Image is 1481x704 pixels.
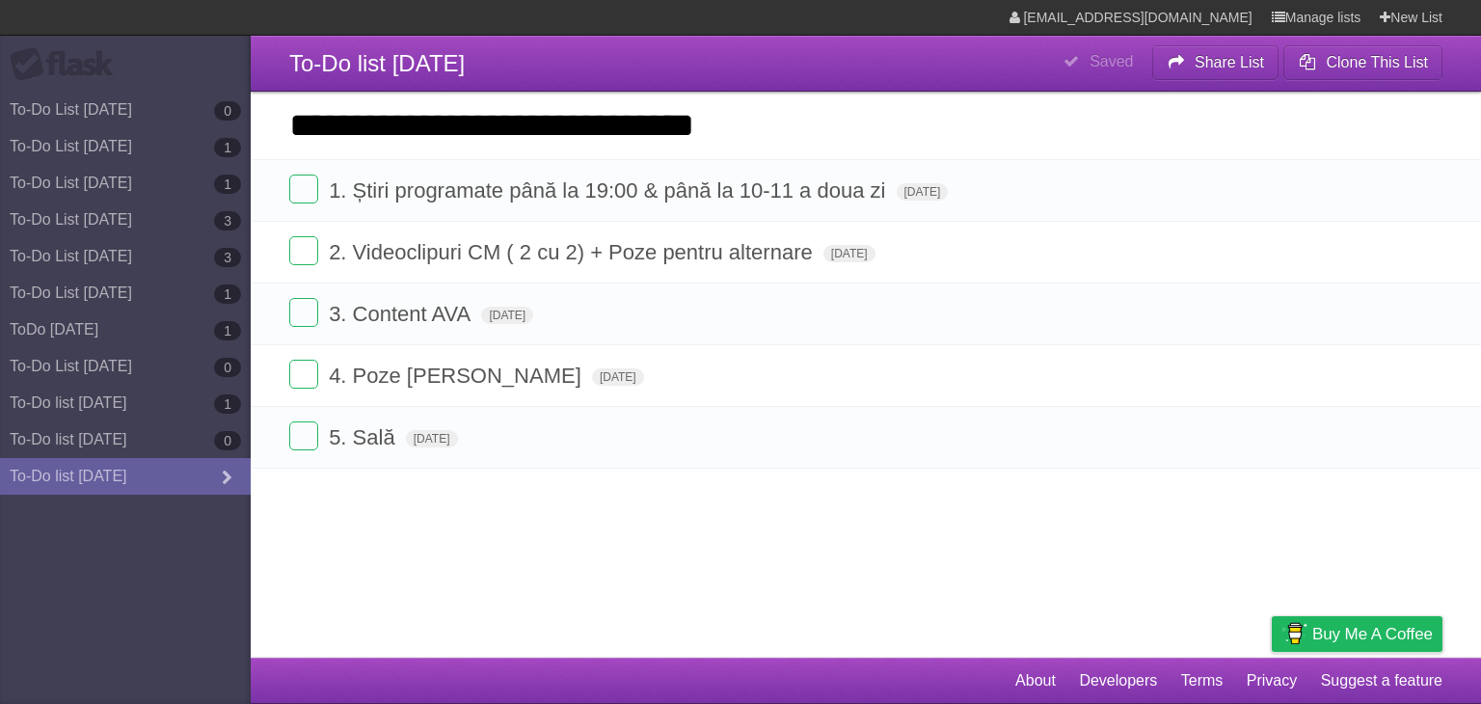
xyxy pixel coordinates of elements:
[897,183,949,201] span: [DATE]
[214,321,241,340] b: 1
[1079,663,1157,699] a: Developers
[214,138,241,157] b: 1
[214,358,241,377] b: 0
[592,368,644,386] span: [DATE]
[1281,617,1307,650] img: Buy me a coffee
[214,175,241,194] b: 1
[329,178,890,203] span: 1. Știri programate până la 19:00 & până la 10-11 a doua zi
[214,211,241,230] b: 3
[289,421,318,450] label: Done
[289,236,318,265] label: Done
[481,307,533,324] span: [DATE]
[329,240,818,264] span: 2. Videoclipuri CM ( 2 cu 2) + Poze pentru alternare
[1283,45,1442,80] button: Clone This List
[214,284,241,304] b: 1
[329,425,400,449] span: 5. Sală
[406,430,458,447] span: [DATE]
[1152,45,1279,80] button: Share List
[214,394,241,414] b: 1
[1247,663,1297,699] a: Privacy
[289,360,318,389] label: Done
[214,431,241,450] b: 0
[1195,54,1264,70] b: Share List
[1272,616,1442,652] a: Buy me a coffee
[289,298,318,327] label: Done
[10,47,125,82] div: Flask
[289,50,465,76] span: To-Do list [DATE]
[823,245,875,262] span: [DATE]
[1326,54,1428,70] b: Clone This List
[329,302,475,326] span: 3. Content AVA
[1181,663,1224,699] a: Terms
[214,248,241,267] b: 3
[1321,663,1442,699] a: Suggest a feature
[1015,663,1056,699] a: About
[1090,53,1133,69] b: Saved
[289,175,318,203] label: Done
[214,101,241,121] b: 0
[329,364,586,388] span: 4. Poze [PERSON_NAME]
[1312,617,1433,651] span: Buy me a coffee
